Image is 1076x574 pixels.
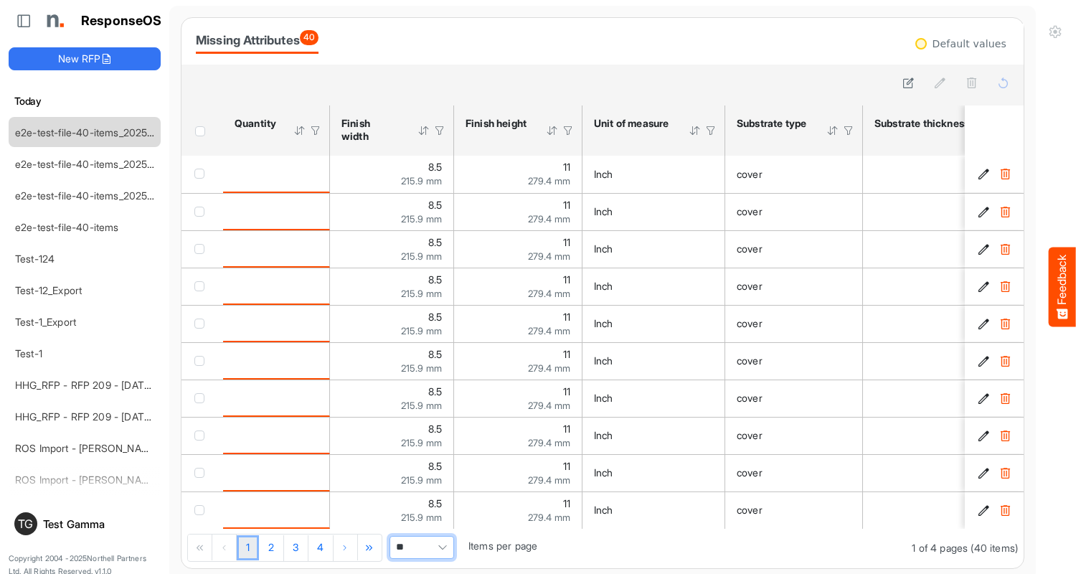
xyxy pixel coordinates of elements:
td: 80 is template cell Column Header httpsnorthellcomontologiesmapping-rulesmaterialhasmaterialthick... [863,342,1076,380]
th: Header checkbox [181,105,223,156]
span: cover [737,317,763,329]
td: fe79f5fc-29fc-4b67-9f50-0c3979d93c8b is template cell Column Header [965,268,1027,305]
span: Inch [594,205,613,217]
td: 11 is template cell Column Header httpsnorthellcomontologiesmapping-rulesmeasurementhasfinishsize... [454,156,582,193]
td: Inch is template cell Column Header httpsnorthellcomontologiesmapping-rulesmeasurementhasunitofme... [582,268,725,305]
td: checkbox [181,305,223,342]
td: cover is template cell Column Header httpsnorthellcomontologiesmapping-rulesmaterialhassubstratem... [725,342,863,380]
div: Filter Icon [433,124,446,137]
span: 11 [563,311,570,323]
td: 80 is template cell Column Header httpsnorthellcomontologiesmapping-rulesmaterialhasmaterialthick... [863,268,1076,305]
span: 8.5 [428,348,442,360]
td: checkbox [181,491,223,529]
button: Edit [976,242,991,256]
span: 215.9 mm [401,175,442,187]
span: 11 [563,161,570,173]
div: Filter Icon [842,124,855,137]
a: e2e-test-file-40-items [15,221,119,233]
span: 215.9 mm [401,362,442,374]
span: 11 [563,460,570,472]
td: 8.5 is template cell Column Header httpsnorthellcomontologiesmapping-rulesmeasurementhasfinishsiz... [330,491,454,529]
button: Delete [998,428,1012,443]
td: 80 is template cell Column Header httpsnorthellcomontologiesmapping-rulesmaterialhasmaterialthick... [863,454,1076,491]
h6: Today [9,93,161,109]
td: 11 is template cell Column Header httpsnorthellcomontologiesmapping-rulesmeasurementhasfinishsize... [454,342,582,380]
button: Delete [998,204,1012,219]
td: Inch is template cell Column Header httpsnorthellcomontologiesmapping-rulesmeasurementhasunitofme... [582,193,725,230]
td: 80 is template cell Column Header httpsnorthellcomontologiesmapping-rulesmaterialhasmaterialthick... [863,417,1076,454]
span: 279.4 mm [528,512,570,523]
td: checkbox [181,193,223,230]
td: cover is template cell Column Header httpsnorthellcomontologiesmapping-rulesmaterialhassubstratem... [725,491,863,529]
td: 8.5 is template cell Column Header httpsnorthellcomontologiesmapping-rulesmeasurementhasfinishsiz... [330,342,454,380]
span: cover [737,429,763,441]
span: cover [737,466,763,479]
div: Filter Icon [704,124,717,137]
button: Delete [998,391,1012,405]
td: Inch is template cell Column Header httpsnorthellcomontologiesmapping-rulesmeasurementhasunitofme... [582,305,725,342]
span: Items per page [468,540,537,552]
span: Inch [594,243,613,255]
span: 215.9 mm [401,213,442,225]
span: cover [737,168,763,180]
td: cover is template cell Column Header httpsnorthellcomontologiesmapping-rulesmaterialhassubstratem... [725,305,863,342]
span: 8.5 [428,385,442,397]
span: Inch [594,504,613,516]
td: Inch is template cell Column Header httpsnorthellcomontologiesmapping-rulesmeasurementhasunitofme... [582,454,725,491]
span: 279.4 mm [528,250,570,262]
span: 215.9 mm [401,288,442,299]
td: Inch is template cell Column Header httpsnorthellcomontologiesmapping-rulesmeasurementhasunitofme... [582,491,725,529]
span: Inch [594,354,613,367]
span: 8.5 [428,199,442,211]
button: Delete [998,316,1012,331]
span: 279.4 mm [528,288,570,299]
td: 8.5 is template cell Column Header httpsnorthellcomontologiesmapping-rulesmeasurementhasfinishsiz... [330,417,454,454]
div: Pager Container [181,529,1024,568]
span: 215.9 mm [401,325,442,337]
td: 8.5 is template cell Column Header httpsnorthellcomontologiesmapping-rulesmeasurementhasfinishsiz... [330,230,454,268]
span: 11 [563,199,570,211]
td: is template cell Column Header httpsnorthellcomontologiesmapping-rulesorderhasquantity [223,156,330,193]
span: Inch [594,168,613,180]
span: Inch [594,466,613,479]
td: checkbox [181,156,223,193]
td: Inch is template cell Column Header httpsnorthellcomontologiesmapping-rulesmeasurementhasunitofme... [582,156,725,193]
td: Inch is template cell Column Header httpsnorthellcomontologiesmapping-rulesmeasurementhasunitofme... [582,417,725,454]
td: cover is template cell Column Header httpsnorthellcomontologiesmapping-rulesmaterialhassubstratem... [725,268,863,305]
td: is template cell Column Header httpsnorthellcomontologiesmapping-rulesorderhasquantity [223,342,330,380]
td: cover is template cell Column Header httpsnorthellcomontologiesmapping-rulesmaterialhassubstratem... [725,380,863,417]
img: Northell [39,6,68,35]
span: 8.5 [428,423,442,435]
td: is template cell Column Header httpsnorthellcomontologiesmapping-rulesorderhasquantity [223,454,330,491]
td: 80 is template cell Column Header httpsnorthellcomontologiesmapping-rulesmaterialhasmaterialthick... [863,305,1076,342]
td: Inch is template cell Column Header httpsnorthellcomontologiesmapping-rulesmeasurementhasunitofme... [582,342,725,380]
button: Delete [998,354,1012,368]
button: Edit [976,279,991,293]
td: 80 is template cell Column Header httpsnorthellcomontologiesmapping-rulesmaterialhasmaterialthick... [863,193,1076,230]
td: is template cell Column Header httpsnorthellcomontologiesmapping-rulesorderhasquantity [223,268,330,305]
td: 80 is template cell Column Header httpsnorthellcomontologiesmapping-rulesmaterialhasmaterialthick... [863,491,1076,529]
td: is template cell Column Header httpsnorthellcomontologiesmapping-rulesorderhasquantity [223,417,330,454]
a: Page 2 of 4 Pages [259,535,283,561]
span: 11 [563,273,570,286]
td: 11 is template cell Column Header httpsnorthellcomontologiesmapping-rulesmeasurementhasfinishsize... [454,454,582,491]
button: Edit [976,466,991,480]
td: 8.5 is template cell Column Header httpsnorthellcomontologiesmapping-rulesmeasurementhasfinishsiz... [330,156,454,193]
td: checkbox [181,380,223,417]
button: Delete [998,279,1012,293]
div: Finish height [466,117,527,130]
span: 8.5 [428,236,442,248]
span: 11 [563,497,570,509]
div: Substrate type [737,117,808,130]
button: Delete [998,503,1012,517]
td: checkbox [181,230,223,268]
span: 40 [300,30,318,45]
span: Inch [594,429,613,441]
td: f8886640-cdc4-46c2-a145-1881a18e9076 is template cell Column Header [965,417,1027,454]
h1: ResponseOS [81,14,162,29]
td: Inch is template cell Column Header httpsnorthellcomontologiesmapping-rulesmeasurementhasunitofme... [582,230,725,268]
td: cover is template cell Column Header httpsnorthellcomontologiesmapping-rulesmaterialhassubstratem... [725,230,863,268]
button: Edit [976,503,991,517]
span: 1 of 4 pages [912,542,968,554]
span: 8.5 [428,497,442,509]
